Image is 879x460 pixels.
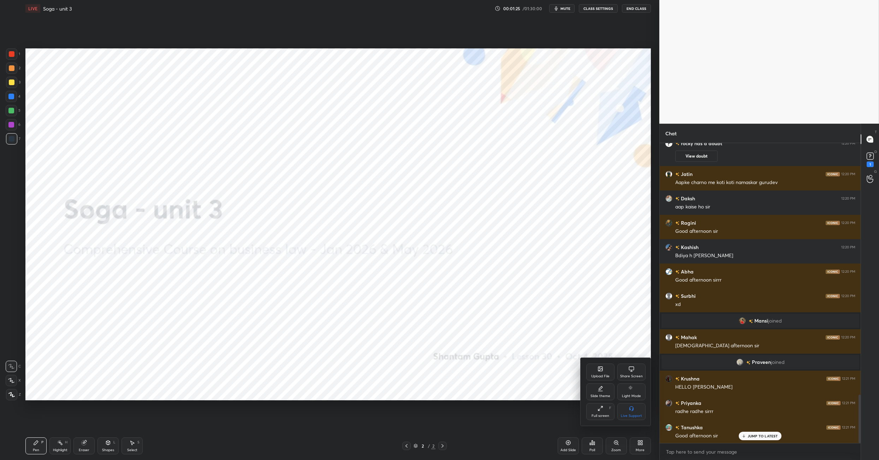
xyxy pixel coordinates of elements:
[609,406,611,410] div: F
[590,394,610,398] div: Slide theme
[592,414,609,418] div: Full screen
[620,375,643,378] div: Share Screen
[622,394,641,398] div: Light Mode
[591,375,610,378] div: Upload File
[621,414,642,418] div: Live Support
